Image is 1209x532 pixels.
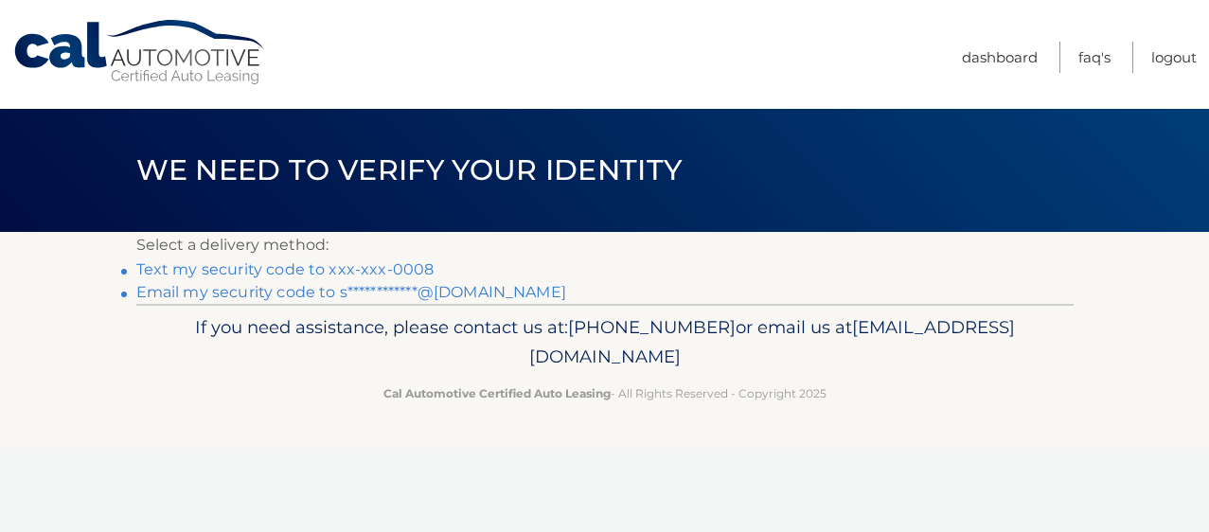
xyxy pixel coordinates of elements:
[149,312,1061,373] p: If you need assistance, please contact us at: or email us at
[1151,42,1197,73] a: Logout
[136,260,435,278] a: Text my security code to xxx-xxx-0008
[1078,42,1111,73] a: FAQ's
[962,42,1038,73] a: Dashboard
[383,386,611,400] strong: Cal Automotive Certified Auto Leasing
[136,152,683,187] span: We need to verify your identity
[136,232,1074,258] p: Select a delivery method:
[12,19,268,86] a: Cal Automotive
[568,316,736,338] span: [PHONE_NUMBER]
[149,383,1061,403] p: - All Rights Reserved - Copyright 2025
